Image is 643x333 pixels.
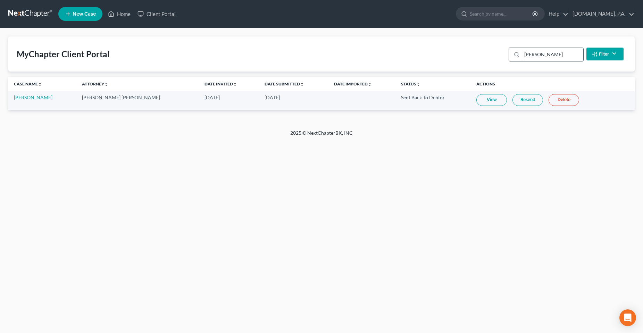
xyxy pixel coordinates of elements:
[124,130,519,142] div: 2025 © NextChapterBK, INC
[265,81,304,86] a: Date Submittedunfold_more
[401,81,420,86] a: Statusunfold_more
[104,82,108,86] i: unfold_more
[395,91,471,110] td: Sent Back To Debtor
[17,49,110,60] div: MyChapter Client Portal
[619,309,636,326] div: Open Intercom Messenger
[233,82,237,86] i: unfold_more
[14,81,42,86] a: Case Nameunfold_more
[38,82,42,86] i: unfold_more
[586,48,624,60] button: Filter
[512,94,543,106] a: Resend
[470,7,533,20] input: Search by name...
[204,81,237,86] a: Date Invitedunfold_more
[545,8,568,20] a: Help
[334,81,372,86] a: Date Importedunfold_more
[522,48,583,61] input: Search...
[105,8,134,20] a: Home
[549,94,579,106] a: Delete
[73,11,96,17] span: New Case
[368,82,372,86] i: unfold_more
[134,8,179,20] a: Client Portal
[476,94,507,106] a: View
[471,77,635,91] th: Actions
[82,81,108,86] a: Attorneyunfold_more
[300,82,304,86] i: unfold_more
[204,94,220,100] span: [DATE]
[265,94,280,100] span: [DATE]
[416,82,420,86] i: unfold_more
[76,91,199,110] td: [PERSON_NAME] [PERSON_NAME]
[14,94,52,100] a: [PERSON_NAME]
[569,8,634,20] a: [DOMAIN_NAME], P.A.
